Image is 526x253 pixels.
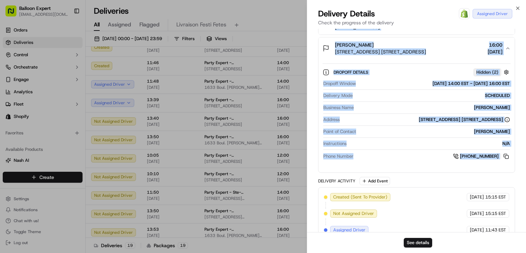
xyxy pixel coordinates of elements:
input: Got a question? Start typing here... [18,44,123,51]
span: Dropoff Details [334,70,370,75]
div: [DATE] 14:00 EST - [DATE] 16:00 EST [359,81,510,87]
span: 15:15 EST [485,210,506,217]
span: Assigned Driver [333,227,365,233]
span: 16:00 [488,41,502,48]
span: 15:15 EST [485,194,506,200]
img: 1736555255976-a54dd68f-1ca7-489b-9aae-adbdc363a1c4 [7,65,19,78]
button: See details [404,238,432,248]
button: Add Event [360,177,390,185]
button: [PERSON_NAME][STREET_ADDRESS] [STREET_ADDRESS]16:00[DATE] [318,37,515,59]
div: 📗 [7,100,12,106]
span: Knowledge Base [14,99,52,106]
a: 💻API Documentation [55,97,113,109]
div: [PERSON_NAME] [359,129,510,135]
div: [STREET_ADDRESS] [STREET_ADDRESS] [419,117,510,123]
img: Shopify [460,10,468,18]
button: Hidden (2) [473,68,511,76]
div: SCHEDULED [355,93,510,99]
p: Welcome 👋 [7,27,125,38]
button: Start new chat [116,68,125,76]
span: Instructions [323,141,347,147]
span: Point of Contact [323,129,356,135]
div: We're available if you need us! [23,72,87,78]
span: Business Name [323,105,354,111]
a: 📗Knowledge Base [4,97,55,109]
span: [DATE] [470,210,484,217]
span: [PERSON_NAME] [335,41,374,48]
span: [DATE] [470,194,484,200]
a: [PHONE_NUMBER] [453,153,510,160]
span: Not Assigned Driver [333,210,374,217]
a: Powered byPylon [48,116,83,121]
img: Nash [7,7,21,21]
div: N/A [349,141,510,147]
span: Phone Number [323,153,353,159]
span: API Documentation [65,99,110,106]
span: Hidden ( 2 ) [476,69,498,75]
a: Shopify [459,8,470,19]
span: Dropoff Window [323,81,356,87]
div: Start new chat [23,65,112,72]
div: Delivery Activity [318,178,355,184]
div: [PERSON_NAME] [356,105,510,111]
span: [PHONE_NUMBER] [460,153,499,159]
span: Created (Sent To Provider) [333,194,387,200]
p: Check the progress of the delivery [318,19,515,26]
span: [DATE] [470,227,484,233]
span: 11:43 EST [485,227,506,233]
span: Pylon [68,116,83,121]
span: Delivery Mode [323,93,353,99]
span: [DATE] [488,48,502,55]
span: Delivery Details [318,8,375,19]
span: Address [323,117,340,123]
span: [STREET_ADDRESS] [STREET_ADDRESS] [335,48,426,55]
div: [PERSON_NAME][STREET_ADDRESS] [STREET_ADDRESS]16:00[DATE] [318,59,515,172]
div: 💻 [58,100,63,106]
